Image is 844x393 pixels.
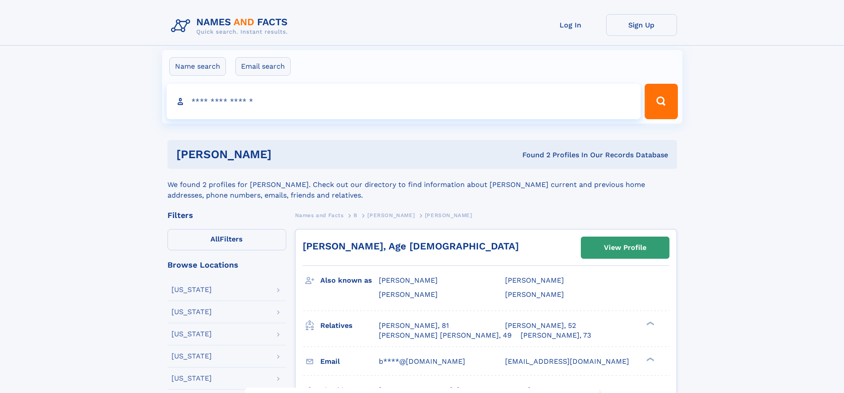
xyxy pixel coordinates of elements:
[367,210,415,221] a: [PERSON_NAME]
[320,354,379,369] h3: Email
[521,331,591,340] a: [PERSON_NAME], 73
[379,331,512,340] a: [PERSON_NAME] [PERSON_NAME], 49
[171,331,212,338] div: [US_STATE]
[379,276,438,284] span: [PERSON_NAME]
[176,149,397,160] h1: [PERSON_NAME]
[644,320,655,326] div: ❯
[303,241,519,252] a: [PERSON_NAME], Age [DEMOGRAPHIC_DATA]
[167,169,677,201] div: We found 2 profiles for [PERSON_NAME]. Check out our directory to find information about [PERSON_...
[171,286,212,293] div: [US_STATE]
[320,273,379,288] h3: Also known as
[171,353,212,360] div: [US_STATE]
[505,321,576,331] a: [PERSON_NAME], 52
[167,14,295,38] img: Logo Names and Facts
[397,150,668,160] div: Found 2 Profiles In Our Records Database
[379,290,438,299] span: [PERSON_NAME]
[644,356,655,362] div: ❯
[535,14,606,36] a: Log In
[354,212,358,218] span: B
[505,290,564,299] span: [PERSON_NAME]
[167,211,286,219] div: Filters
[171,308,212,315] div: [US_STATE]
[210,235,220,243] span: All
[505,276,564,284] span: [PERSON_NAME]
[581,237,669,258] a: View Profile
[425,212,472,218] span: [PERSON_NAME]
[167,261,286,269] div: Browse Locations
[505,357,629,366] span: [EMAIL_ADDRESS][DOMAIN_NAME]
[295,210,344,221] a: Names and Facts
[379,321,449,331] a: [PERSON_NAME], 81
[604,237,646,258] div: View Profile
[171,375,212,382] div: [US_STATE]
[606,14,677,36] a: Sign Up
[354,210,358,221] a: B
[167,84,641,119] input: search input
[235,57,291,76] label: Email search
[169,57,226,76] label: Name search
[320,318,379,333] h3: Relatives
[167,229,286,250] label: Filters
[367,212,415,218] span: [PERSON_NAME]
[645,84,677,119] button: Search Button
